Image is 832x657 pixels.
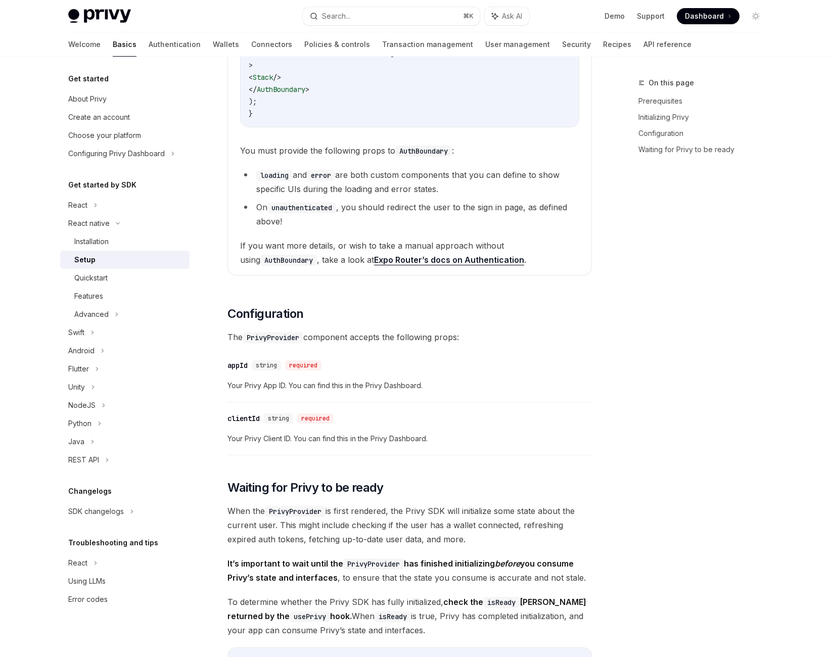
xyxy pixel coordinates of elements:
[60,287,190,305] a: Features
[68,129,141,142] div: Choose your platform
[68,345,95,357] div: Android
[240,239,579,267] span: If you want more details, or wish to take a manual approach without using , take a look at .
[227,380,592,392] span: Your Privy App ID. You can find this in the Privy Dashboard.
[495,558,520,569] em: before
[68,199,87,211] div: React
[260,255,317,266] code: AuthBoundary
[257,85,305,94] span: AuthBoundary
[649,77,694,89] span: On this page
[249,85,257,94] span: </
[68,9,131,23] img: light logo
[68,179,136,191] h5: Get started by SDK
[290,611,330,622] code: usePrivy
[240,200,579,228] li: On , you should redirect the user to the sign in page, as defined above!
[60,251,190,269] a: Setup
[638,93,772,109] a: Prerequisites
[68,454,99,466] div: REST API
[249,61,253,70] span: >
[68,436,84,448] div: Java
[267,202,336,213] code: unauthenticated
[68,575,106,587] div: Using LLMs
[68,381,85,393] div: Unity
[68,217,110,229] div: React native
[256,170,293,181] code: loading
[249,97,257,106] span: );
[256,361,277,369] span: string
[227,360,248,370] div: appId
[562,32,591,57] a: Security
[643,32,691,57] a: API reference
[395,146,452,157] code: AuthBoundary
[74,290,103,302] div: Features
[375,611,411,622] code: isReady
[303,7,480,25] button: Search...⌘K
[603,32,631,57] a: Recipes
[463,12,474,20] span: ⌘ K
[227,413,260,424] div: clientId
[74,254,96,266] div: Setup
[68,93,107,105] div: About Privy
[60,232,190,251] a: Installation
[227,556,592,585] span: , to ensure that the state you consume is accurate and not stale.
[638,109,772,125] a: Initializing Privy
[285,360,321,370] div: required
[485,32,550,57] a: User management
[68,148,165,160] div: Configuring Privy Dashboard
[227,433,592,445] span: Your Privy Client ID. You can find this in the Privy Dashboard.
[68,32,101,57] a: Welcome
[68,399,96,411] div: NodeJS
[60,126,190,145] a: Choose your platform
[483,597,520,608] code: isReady
[748,8,764,24] button: Toggle dark mode
[149,32,201,57] a: Authentication
[249,73,253,82] span: <
[227,504,592,546] span: When the is first rendered, the Privy SDK will initialize some state about the current user. This...
[227,595,592,637] span: To determine whether the Privy SDK has fully initialized, When is true, Privy has completed initi...
[382,32,473,57] a: Transaction management
[60,90,190,108] a: About Privy
[227,306,303,322] span: Configuration
[268,414,289,423] span: string
[502,11,522,21] span: Ask AI
[243,332,303,343] code: PrivyProvider
[304,32,370,57] a: Policies & controls
[60,269,190,287] a: Quickstart
[343,558,404,570] code: PrivyProvider
[305,85,309,94] span: >
[60,572,190,590] a: Using LLMs
[273,73,281,82] span: />
[322,10,350,22] div: Search...
[605,11,625,21] a: Demo
[297,413,334,424] div: required
[249,109,253,118] span: }
[240,144,579,158] span: You must provide the following props to :
[68,593,108,605] div: Error codes
[227,480,384,496] span: Waiting for Privy to be ready
[685,11,724,21] span: Dashboard
[253,73,273,82] span: Stack
[240,168,579,196] li: and are both custom components that you can define to show specific UIs during the loading and er...
[638,125,772,142] a: Configuration
[637,11,665,21] a: Support
[213,32,239,57] a: Wallets
[60,590,190,608] a: Error codes
[68,537,158,549] h5: Troubleshooting and tips
[68,485,112,497] h5: Changelogs
[68,557,87,569] div: React
[374,255,524,265] a: Expo Router’s docs on Authentication
[265,506,326,517] code: PrivyProvider
[60,108,190,126] a: Create an account
[638,142,772,158] a: Waiting for Privy to be ready
[677,8,739,24] a: Dashboard
[74,272,108,284] div: Quickstart
[68,505,124,518] div: SDK changelogs
[74,236,109,248] div: Installation
[74,308,109,320] div: Advanced
[113,32,136,57] a: Basics
[68,363,89,375] div: Flutter
[68,417,91,430] div: Python
[227,330,592,344] span: The component accepts the following props:
[68,326,84,339] div: Swift
[251,32,292,57] a: Connectors
[68,111,130,123] div: Create an account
